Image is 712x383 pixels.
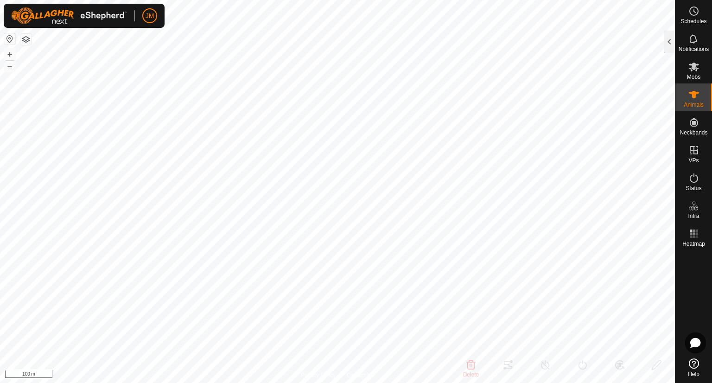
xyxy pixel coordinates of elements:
button: Map Layers [20,34,32,45]
span: Status [686,185,701,191]
a: Contact Us [347,371,374,379]
span: Neckbands [680,130,707,135]
span: Heatmap [682,241,705,247]
span: Animals [684,102,704,108]
span: Schedules [680,19,706,24]
button: – [4,61,15,72]
span: Help [688,371,699,377]
span: Mobs [687,74,700,80]
button: + [4,49,15,60]
img: Gallagher Logo [11,7,127,24]
a: Help [675,355,712,381]
span: Notifications [679,46,709,52]
span: JM [146,11,154,21]
a: Privacy Policy [301,371,336,379]
span: Infra [688,213,699,219]
button: Reset Map [4,33,15,45]
span: VPs [688,158,699,163]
